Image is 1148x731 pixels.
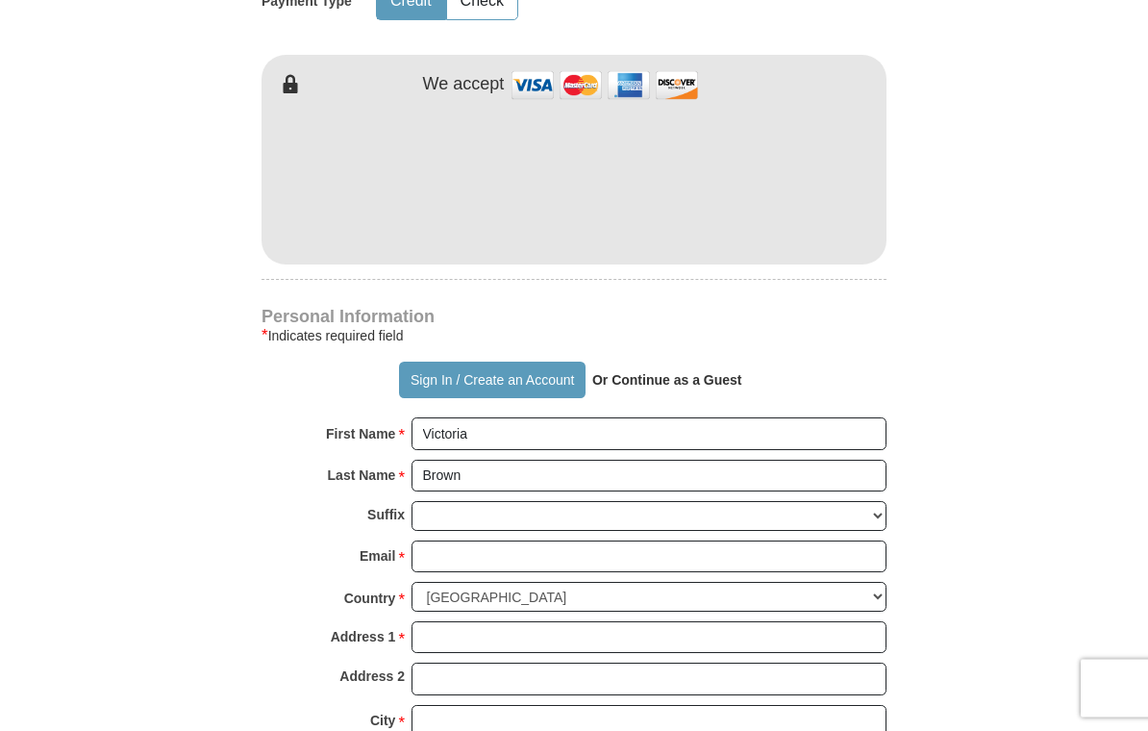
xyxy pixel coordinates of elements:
button: Sign In / Create an Account [399,363,585,399]
h4: Personal Information [262,310,886,325]
div: Indicates required field [262,325,886,348]
strong: Email [360,543,395,570]
strong: Or Continue as a Guest [592,373,742,389]
strong: First Name [326,421,395,448]
strong: Last Name [328,463,396,490]
h4: We accept [423,75,505,96]
strong: Address 1 [331,624,396,651]
img: credit cards accepted [509,65,701,107]
strong: Suffix [367,502,405,529]
strong: Country [344,586,396,613]
strong: Address 2 [339,664,405,691]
